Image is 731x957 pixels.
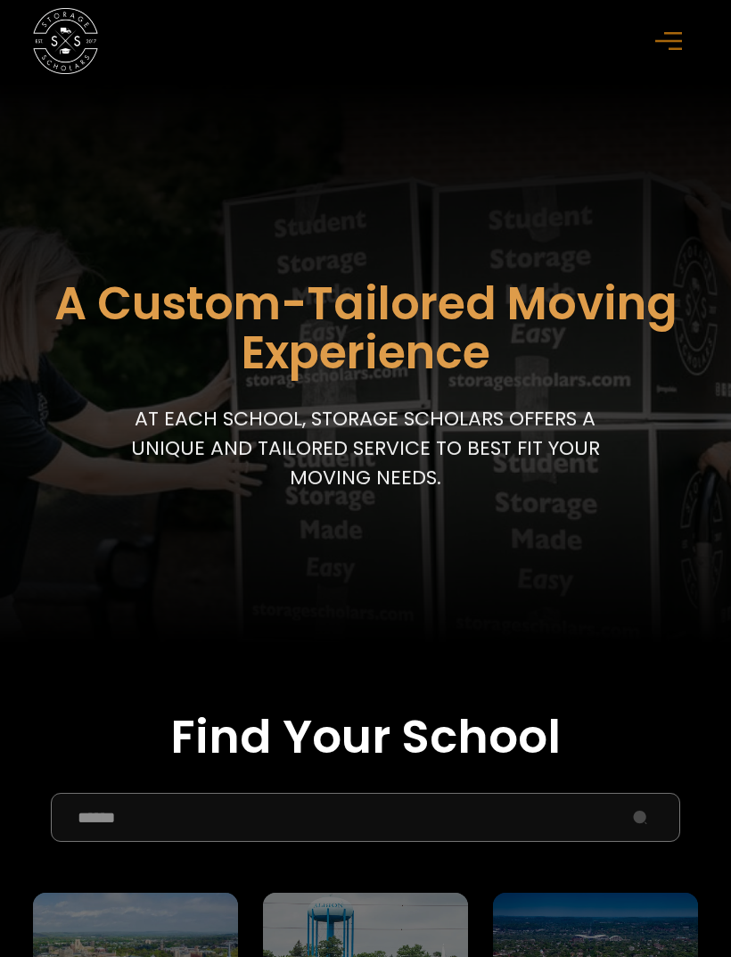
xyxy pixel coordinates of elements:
[33,279,698,378] h1: A Custom-Tailored Moving Experience
[33,8,99,74] img: Storage Scholars main logo
[645,15,698,68] div: menu
[33,710,698,765] h2: Find Your School
[112,404,618,492] p: At each school, storage scholars offers a unique and tailored service to best fit your Moving needs.
[33,8,99,74] a: home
